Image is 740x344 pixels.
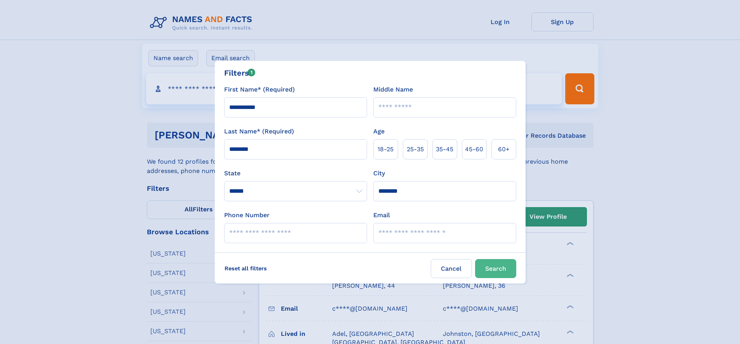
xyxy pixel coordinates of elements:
label: Cancel [431,259,472,278]
div: Filters [224,67,256,79]
span: 18‑25 [378,145,394,154]
label: Phone Number [224,211,270,220]
label: Age [373,127,385,136]
span: 45‑60 [465,145,483,154]
label: Last Name* (Required) [224,127,294,136]
label: Reset all filters [219,259,272,278]
label: State [224,169,367,178]
span: 35‑45 [436,145,453,154]
button: Search [475,259,516,278]
label: Middle Name [373,85,413,94]
span: 25‑35 [407,145,424,154]
label: City [373,169,385,178]
label: Email [373,211,390,220]
span: 60+ [498,145,510,154]
label: First Name* (Required) [224,85,295,94]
